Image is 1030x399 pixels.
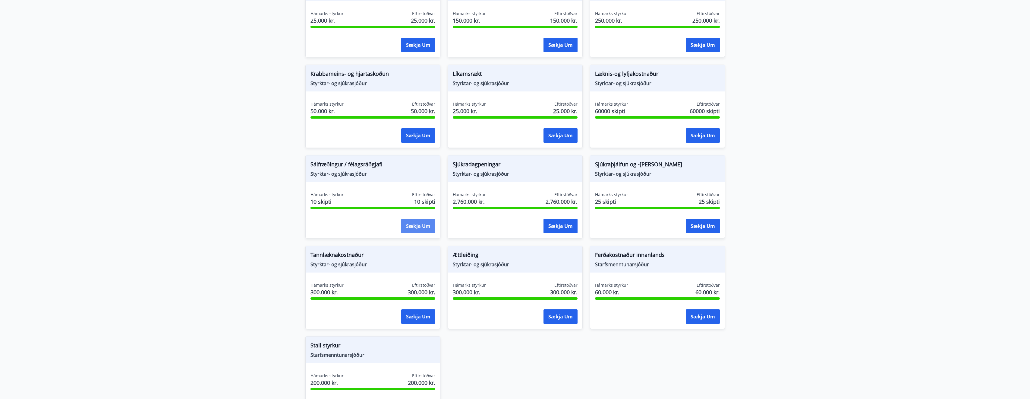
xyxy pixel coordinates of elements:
[692,17,720,24] span: 250.000 kr.
[412,373,435,379] span: Eftirstöðvar
[453,282,486,288] span: Hámarks styrkur
[543,219,578,233] button: Sækja um
[453,17,486,24] span: 150.000 kr.
[550,288,578,296] span: 300.000 kr.
[453,171,578,177] span: Styrktar- og sjúkrasjóður
[595,288,628,296] span: 60.000 kr.
[310,160,435,171] span: Sálfræðingur / félagsráðgjafi
[310,352,435,358] span: Starfsmenntunarsjóður
[686,38,720,52] button: Sækja um
[554,101,578,107] span: Eftirstöðvar
[550,17,578,24] span: 150.000 kr.
[690,107,720,115] span: 60000 skipti
[310,341,435,352] span: Stall styrkur
[543,38,578,52] button: Sækja um
[401,309,435,324] button: Sækja um
[595,261,720,268] span: Starfsmenntunarsjóður
[595,192,628,198] span: Hámarks styrkur
[595,198,628,206] span: 25 skipti
[453,80,578,87] span: Styrktar- og sjúkrasjóður
[310,70,435,80] span: Krabbameins- og hjartaskoðun
[595,11,628,17] span: Hámarks styrkur
[595,70,720,80] span: Læknis-og lyfjakostnaður
[595,282,628,288] span: Hámarks styrkur
[310,171,435,177] span: Styrktar- og sjúkrasjóður
[453,288,486,296] span: 300.000 kr.
[453,70,578,80] span: Líkamsrækt
[310,282,344,288] span: Hámarks styrkur
[310,192,344,198] span: Hámarks styrkur
[453,251,578,261] span: Ættleiðing
[686,219,720,233] button: Sækja um
[543,309,578,324] button: Sækja um
[595,101,628,107] span: Hámarks styrkur
[310,379,344,387] span: 200.000 kr.
[411,17,435,24] span: 25.000 kr.
[699,198,720,206] span: 25 skipti
[686,309,720,324] button: Sækja um
[412,192,435,198] span: Eftirstöðvar
[686,128,720,143] button: Sækja um
[401,38,435,52] button: Sækja um
[310,373,344,379] span: Hámarks styrkur
[554,282,578,288] span: Eftirstöðvar
[595,107,628,115] span: 60000 skipti
[697,282,720,288] span: Eftirstöðvar
[401,219,435,233] button: Sækja um
[695,288,720,296] span: 60.000 kr.
[595,17,628,24] span: 250.000 kr.
[414,198,435,206] span: 10 skipti
[453,198,486,206] span: 2.760.000 kr.
[412,11,435,17] span: Eftirstöðvar
[310,107,344,115] span: 50.000 kr.
[697,11,720,17] span: Eftirstöðvar
[697,101,720,107] span: Eftirstöðvar
[554,192,578,198] span: Eftirstöðvar
[453,192,486,198] span: Hámarks styrkur
[310,101,344,107] span: Hámarks styrkur
[453,160,578,171] span: Sjúkradagpeningar
[412,282,435,288] span: Eftirstöðvar
[310,288,344,296] span: 300.000 kr.
[453,11,486,17] span: Hámarks styrkur
[595,251,720,261] span: Ferðakostnaður innanlands
[453,261,578,268] span: Styrktar- og sjúkrasjóður
[310,198,344,206] span: 10 skipti
[453,107,486,115] span: 25.000 kr.
[553,107,578,115] span: 25.000 kr.
[310,17,344,24] span: 25.000 kr.
[554,11,578,17] span: Eftirstöðvar
[453,101,486,107] span: Hámarks styrkur
[412,101,435,107] span: Eftirstöðvar
[595,171,720,177] span: Styrktar- og sjúkrasjóður
[408,288,435,296] span: 300.000 kr.
[595,160,720,171] span: Sjúkraþjálfun og -[PERSON_NAME]
[411,107,435,115] span: 50.000 kr.
[310,251,435,261] span: Tannlæknakostnaður
[310,11,344,17] span: Hámarks styrkur
[697,192,720,198] span: Eftirstöðvar
[546,198,578,206] span: 2.760.000 kr.
[408,379,435,387] span: 200.000 kr.
[543,128,578,143] button: Sækja um
[310,80,435,87] span: Styrktar- og sjúkrasjóður
[310,261,435,268] span: Styrktar- og sjúkrasjóður
[595,80,720,87] span: Styrktar- og sjúkrasjóður
[401,128,435,143] button: Sækja um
